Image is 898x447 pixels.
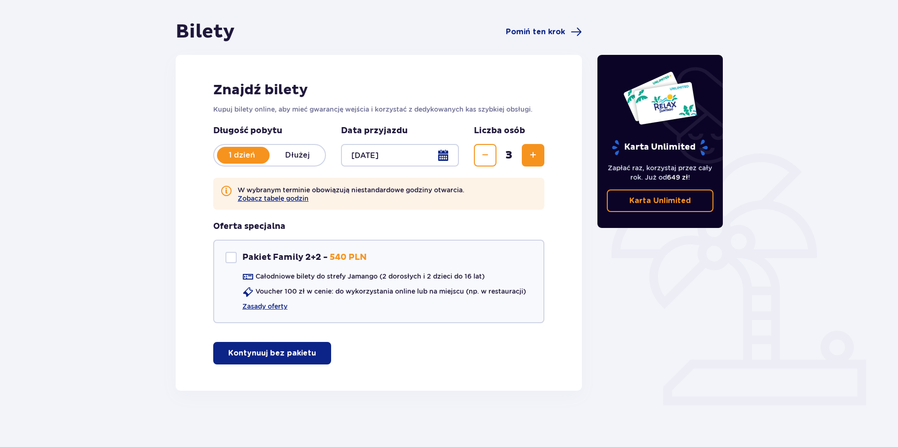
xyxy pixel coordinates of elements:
[228,348,316,358] p: Kontynuuj bez pakietu
[213,342,331,364] button: Kontynuuj bez pakietu
[341,125,408,136] p: Data przyjazdu
[611,139,709,156] p: Karta Unlimited
[506,27,565,37] span: Pomiń ten krok
[629,196,691,206] p: Karta Unlimited
[330,252,367,263] p: 540 PLN
[213,221,286,232] h3: Oferta specjalna
[270,150,325,160] p: Dłużej
[607,163,714,182] p: Zapłać raz, korzystaj przez cały rok. Już od !
[255,272,485,281] p: Całodniowe bilety do strefy Jamango (2 dorosłych i 2 dzieci do 16 lat)
[242,302,287,311] a: Zasady oferty
[213,125,326,136] p: Długość pobytu
[176,20,235,44] h1: Bilety
[667,174,688,181] span: 649 zł
[213,105,544,114] p: Kupuj bilety online, aby mieć gwarancję wejścia i korzystać z dedykowanych kas szybkiej obsługi.
[506,26,582,38] a: Pomiń ten krok
[238,195,309,202] button: Zobacz tabelę godzin
[214,150,270,160] p: 1 dzień
[522,144,544,167] button: Zwiększ
[498,148,520,162] span: 3
[474,144,496,167] button: Zmniejsz
[623,71,697,125] img: Dwie karty całoroczne do Suntago z napisem 'UNLIMITED RELAX', na białym tle z tropikalnymi liśćmi...
[242,252,328,263] p: Pakiet Family 2+2 -
[213,81,544,99] h2: Znajdź bilety
[255,287,526,296] p: Voucher 100 zł w cenie: do wykorzystania online lub na miejscu (np. w restauracji)
[238,185,464,202] p: W wybranym terminie obowiązują niestandardowe godziny otwarcia.
[607,189,714,212] a: Karta Unlimited
[474,125,525,136] p: Liczba osób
